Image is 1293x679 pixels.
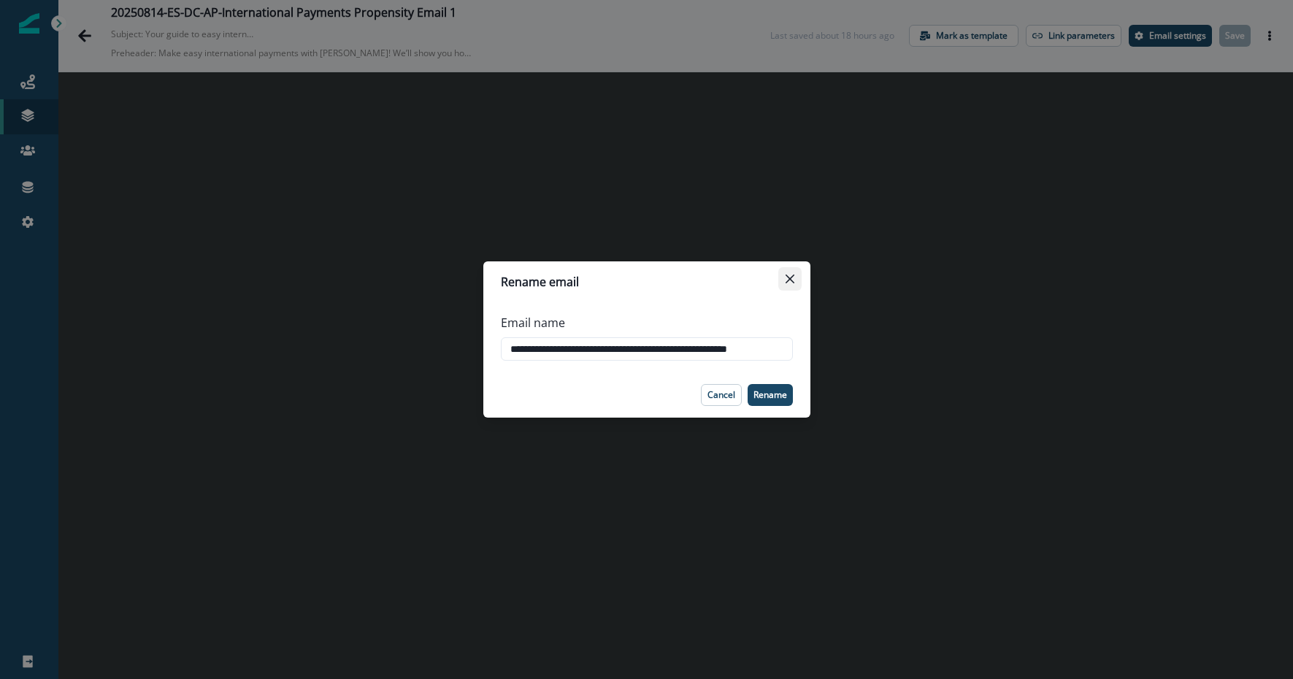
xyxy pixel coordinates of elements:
p: Rename email [501,273,579,291]
button: Rename [748,384,793,406]
p: Rename [753,390,787,400]
button: Close [778,267,802,291]
p: Email name [501,314,565,331]
button: Cancel [701,384,742,406]
p: Cancel [707,390,735,400]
